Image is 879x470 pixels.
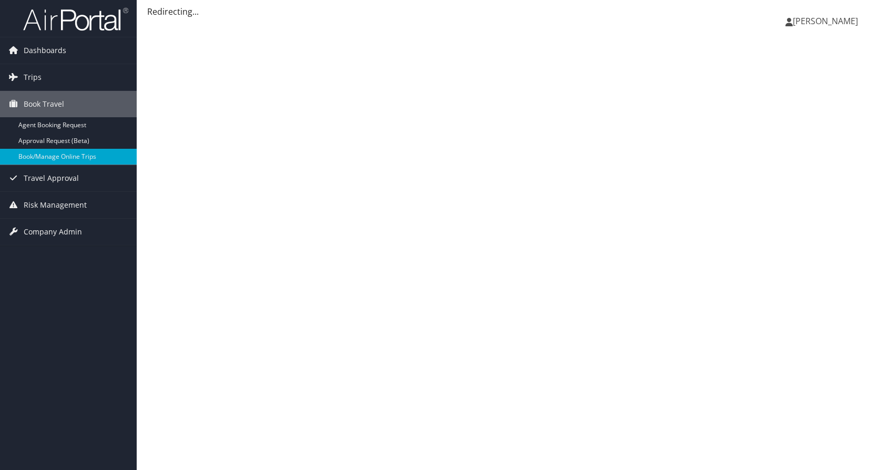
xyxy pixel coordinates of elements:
span: [PERSON_NAME] [793,15,858,27]
span: Travel Approval [24,165,79,191]
img: airportal-logo.png [23,7,128,32]
span: Risk Management [24,192,87,218]
span: Dashboards [24,37,66,64]
span: Company Admin [24,219,82,245]
a: [PERSON_NAME] [785,5,868,37]
div: Redirecting... [147,5,868,18]
span: Trips [24,64,42,90]
span: Book Travel [24,91,64,117]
